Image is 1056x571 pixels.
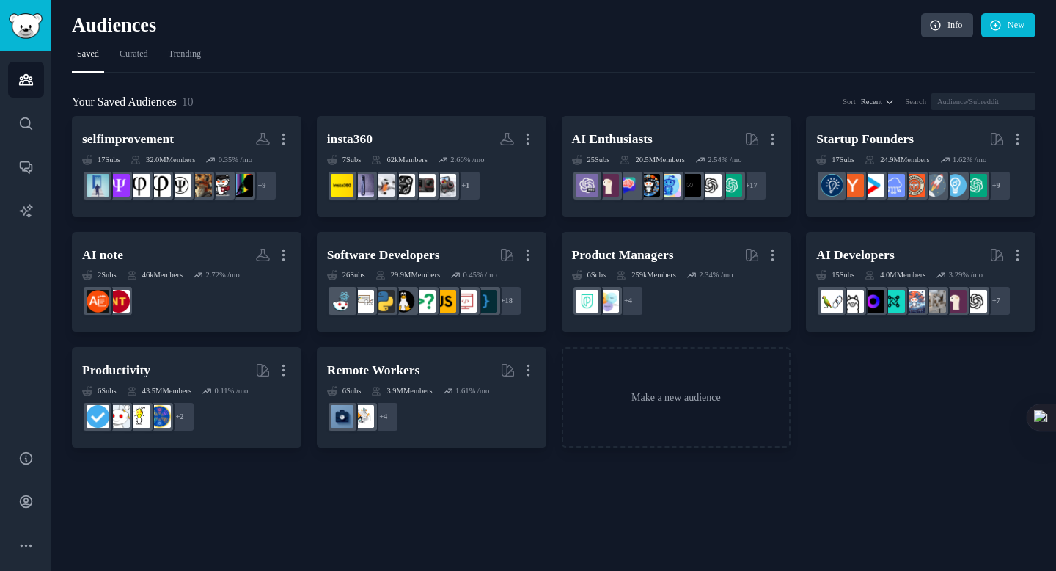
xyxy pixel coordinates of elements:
[327,246,440,264] div: Software Developers
[87,174,109,197] img: motivation
[128,174,150,197] img: askphilosophy
[658,174,681,197] img: artificial
[114,43,153,73] a: Curated
[351,174,374,197] img: 360Cameras
[72,116,301,217] a: selfimprovement17Subs32.0MMembers0.35% /mo+9PhilosophyMemespsychologystudentsPsychologyTalkpsycho...
[392,174,415,197] img: Insta360Drones
[327,386,362,396] div: 6 Sub s
[882,174,905,197] img: SaaS
[903,290,925,313] img: AI_Agents
[72,347,301,448] a: Productivity6Subs43.5MMembers0.11% /mo+2LifeProTipslifehacksproductivitygetdisciplined
[843,97,856,107] div: Sort
[816,270,854,280] div: 15 Sub s
[182,95,194,108] span: 10
[865,270,925,280] div: 4.0M Members
[865,155,929,165] div: 24.9M Members
[246,170,277,201] div: + 9
[616,270,676,280] div: 259k Members
[816,155,854,165] div: 17 Sub s
[131,155,195,165] div: 32.0M Members
[923,290,946,313] img: ChatGPTCoding
[164,401,195,432] div: + 2
[617,174,639,197] img: ChatGPTPromptGenius
[127,270,183,280] div: 46k Members
[861,97,882,107] span: Recent
[120,48,148,61] span: Curated
[392,290,415,313] img: linux
[964,290,987,313] img: OpenAI
[219,155,252,165] div: 0.35 % /mo
[107,174,130,197] img: askpsychology
[562,347,791,448] a: Make a new audience
[882,290,905,313] img: LLMDevs
[327,130,373,148] div: insta360
[905,97,926,107] div: Search
[806,232,1035,332] a: AI Developers15Subs4.0MMembers3.29% /mo+7OpenAILocalLLaMAChatGPTCodingAI_AgentsLLMDevsLocalLLMoll...
[331,290,353,313] img: reactjs
[816,130,914,148] div: Startup Founders
[189,174,212,197] img: PsychologyTalk
[454,290,477,313] img: webdev
[206,270,240,280] div: 2.72 % /mo
[368,401,399,432] div: + 4
[862,174,884,197] img: startup
[806,116,1035,217] a: Startup Founders17Subs24.9MMembers1.62% /mo+9ChatGPTEntrepreneurstartupsEntrepreneurRideAlongSaaS...
[491,285,522,316] div: + 18
[708,155,741,165] div: 2.54 % /mo
[82,270,117,280] div: 2 Sub s
[433,290,456,313] img: javascript
[327,155,362,165] div: 7 Sub s
[450,155,484,165] div: 2.66 % /mo
[82,130,174,148] div: selfimprovement
[433,174,456,197] img: Insta360AcePro
[944,290,967,313] img: LocalLLaMA
[351,405,374,428] img: RemoteJobs
[107,290,130,313] img: NoteTaking
[596,174,619,197] img: LocalLLaMA
[562,116,791,217] a: AI Enthusiasts25Subs20.5MMembers2.54% /mo+17ChatGPTOpenAIArtificialInteligenceartificialaiArtChat...
[413,174,436,197] img: Insta360AcePro2
[82,386,117,396] div: 6 Sub s
[474,290,497,313] img: programming
[463,270,497,280] div: 0.45 % /mo
[699,174,722,197] img: OpenAI
[317,232,546,332] a: Software Developers26Subs29.9MMembers0.45% /mo+18programmingwebdevjavascriptcscareerquestionslinu...
[371,155,427,165] div: 62k Members
[327,270,365,280] div: 26 Sub s
[861,97,895,107] button: Recent
[921,13,973,38] a: Info
[317,116,546,217] a: insta3607Subs62kMembers2.66% /mo+1Insta360AceProInsta360AcePro2Insta360DronesInsta360AntiGravity3...
[87,290,109,313] img: AiNoteTaker
[72,93,177,112] span: Your Saved Audiences
[620,155,684,165] div: 20.5M Members
[72,43,104,73] a: Saved
[327,361,420,379] div: Remote Workers
[572,270,606,280] div: 6 Sub s
[944,174,967,197] img: Entrepreneur
[148,405,171,428] img: LifeProTips
[9,13,43,39] img: GummySearch logo
[572,155,610,165] div: 25 Sub s
[821,174,843,197] img: Entrepreneurship
[562,232,791,332] a: Product Managers6Subs259kMembers2.34% /mo+4ProductManagementProductMgmt
[331,174,353,197] img: Insta360
[82,155,120,165] div: 17 Sub s
[903,174,925,197] img: EntrepreneurRideAlong
[72,14,921,37] h2: Audiences
[372,290,395,313] img: Python
[450,170,481,201] div: + 1
[148,174,171,197] img: philosophy
[576,174,598,197] img: ChatGPTPro
[371,386,432,396] div: 3.9M Members
[77,48,99,61] span: Saved
[980,170,1011,201] div: + 9
[210,174,232,197] img: psychologystudents
[931,93,1035,110] input: Audience/Subreddit
[82,246,123,264] div: AI note
[862,290,884,313] img: LocalLLM
[980,285,1011,316] div: + 7
[169,174,191,197] img: psychology
[413,290,436,313] img: cscareerquestions
[317,347,546,448] a: Remote Workers6Subs3.9MMembers1.61% /mo+4RemoteJobswork
[637,174,660,197] img: aiArt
